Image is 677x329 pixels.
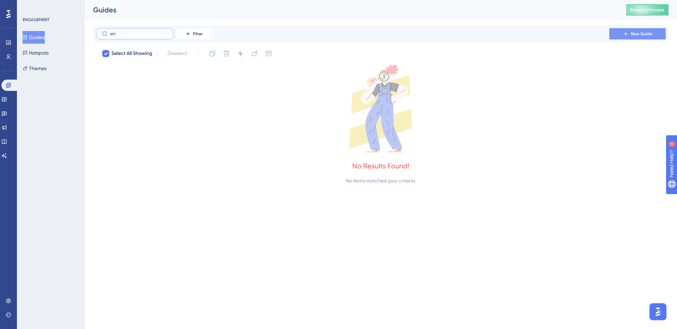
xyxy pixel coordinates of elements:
[23,17,49,23] div: ENGAGEMENT
[93,5,609,15] div: Guides
[23,31,45,44] button: Guides
[631,31,652,37] span: New Guide
[609,28,666,39] button: New Guide
[111,49,152,58] span: Select All Showing
[49,4,51,9] div: 1
[647,301,669,322] iframe: UserGuiding AI Assistant Launcher
[176,28,212,39] button: Filter
[626,4,669,15] button: Publish Changes
[110,31,167,36] input: Search
[17,2,44,10] span: Need Help?
[352,161,409,171] div: No Results Found!
[23,62,47,75] button: Themes
[161,47,194,60] button: Deselect
[23,46,49,59] button: Hotspots
[346,176,416,185] div: No items matched your criteria.
[193,31,203,37] span: Filter
[167,49,187,58] span: Deselect
[630,7,664,13] span: Publish Changes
